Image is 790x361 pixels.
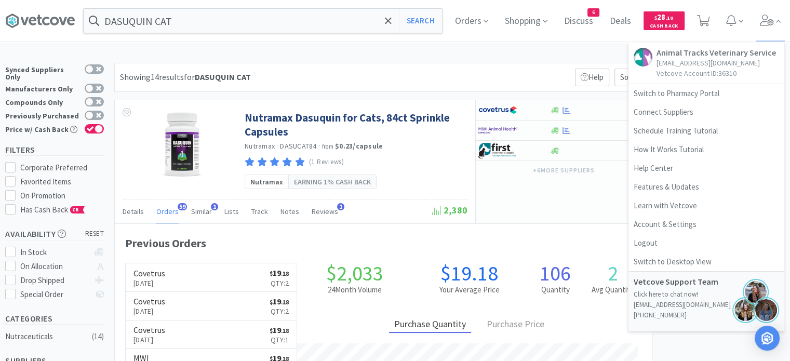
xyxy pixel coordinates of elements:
[195,72,251,82] strong: DASUQUIN CAT
[178,203,187,210] span: 59
[628,103,784,122] a: Connect Suppliers
[634,310,779,320] p: [PHONE_NUMBER]
[270,327,273,335] span: $
[270,270,273,277] span: $
[280,141,316,151] span: DASUCAT84
[654,12,673,22] span: 28
[732,297,758,323] img: hannah.png
[399,9,442,33] button: Search
[312,207,338,216] span: Reviews
[5,111,79,119] div: Previously Purchased
[322,143,333,150] span: from
[270,277,289,289] p: Qty: 2
[575,69,609,86] p: Help
[270,268,289,278] span: 19
[665,15,673,21] span: . 10
[133,334,165,345] p: [DATE]
[133,305,165,317] p: [DATE]
[245,111,465,139] a: Nutramax Dasuquin for Cats, 84ct Sprinkle Capsules
[20,162,104,174] div: Corporate Preferred
[657,68,776,78] p: Vetcove Account ID: 36310
[184,72,251,82] span: for
[657,48,776,58] h5: Animal Tracks Veterinary Service
[527,284,584,296] h2: Quantity
[297,263,412,284] h1: $2,033
[634,277,738,287] h5: Vetcove Support Team
[634,290,698,299] a: Click here to chat now!
[560,17,597,26] a: Discuss6
[5,313,104,325] h5: Categories
[211,203,218,210] span: 1
[5,124,79,133] div: Price w/ Cash Back
[584,284,641,296] h2: Avg Quantity
[528,163,600,178] button: +6more suppliers
[126,320,297,349] a: Covetrus[DATE]$19.18Qty:1
[389,317,471,333] div: Purchase Quantity
[614,69,647,86] span: Sort
[126,292,297,320] a: Covetrus[DATE]$19.18Qty:2
[5,64,79,81] div: Synced Suppliers Only
[270,299,273,306] span: $
[5,144,104,156] h5: Filters
[628,178,784,196] a: Features & Updates
[156,207,179,216] span: Orders
[481,317,550,333] div: Purchase Price
[478,123,517,138] img: f6b2451649754179b5b4e0c70c3f7cb0_2.png
[5,330,89,343] div: Nutraceuticals
[657,58,776,68] p: [EMAIL_ADDRESS][DOMAIN_NAME]
[628,140,784,159] a: How It Works Tutorial
[294,176,371,188] span: Earning 1% Cash Back
[245,141,275,151] a: Nutramax
[71,207,81,213] span: CB
[270,305,289,317] p: Qty: 2
[133,297,165,305] h6: Covetrus
[120,71,251,84] div: Showing 14 results
[5,228,104,240] h5: Availability
[5,97,79,106] div: Compounds Only
[245,175,377,189] a: NutramaxEarning 1% Cash Back
[123,207,144,216] span: Details
[270,325,289,335] span: 19
[478,102,517,118] img: 77fca1acd8b6420a9015268ca798ef17_1.png
[628,159,784,178] a: Help Center
[412,284,527,296] h2: Your Average Price
[5,84,79,92] div: Manufacturers Only
[133,326,165,334] h6: Covetrus
[20,260,89,273] div: On Allocation
[527,263,584,284] h1: 106
[432,204,467,216] span: 2,380
[628,196,784,215] a: Learn with Vetcove
[650,23,678,30] span: Cash Back
[125,234,641,252] div: Previous Orders
[654,15,657,21] span: $
[281,270,289,277] span: . 18
[20,190,104,202] div: On Promotion
[753,297,779,323] img: ksen.png
[628,43,784,84] a: Animal Tracks Veterinary Service[EMAIL_ADDRESS][DOMAIN_NAME]Vetcove Account ID:36310
[606,17,635,26] a: Deals
[628,122,784,140] a: Schedule Training Tutorial
[126,263,297,292] a: Covetrus[DATE]$19.18Qty:2
[251,207,268,216] span: Track
[85,229,104,239] span: reset
[628,234,784,252] a: Logout
[280,207,299,216] span: Notes
[309,157,344,168] p: (1 Reviews)
[191,207,212,216] span: Similar
[584,263,641,284] h1: 2
[270,334,289,345] p: Qty: 1
[644,7,685,35] a: $28.10Cash Back
[755,326,780,351] div: Open Intercom Messenger
[92,330,104,343] div: ( 14 )
[270,296,289,306] span: 19
[224,207,239,216] span: Lists
[628,252,784,271] a: Switch to Desktop View
[20,288,89,301] div: Special Order
[588,9,599,16] span: 6
[84,9,442,33] input: Search by item, sku, manufacturer, ingredient, size...
[276,141,278,151] span: ·
[20,274,89,287] div: Drop Shipped
[20,205,85,215] span: Has Cash Back
[133,269,165,277] h6: Covetrus
[412,263,527,284] h1: $19.18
